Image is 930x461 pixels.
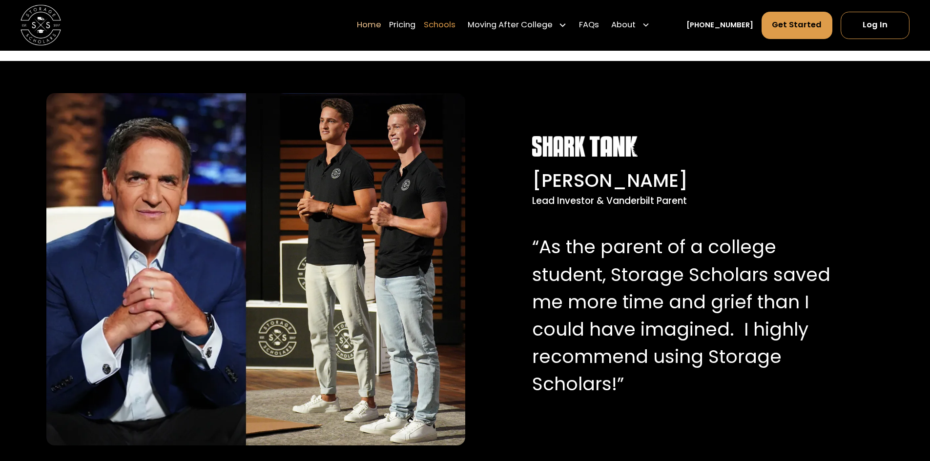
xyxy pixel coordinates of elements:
a: [PHONE_NUMBER] [686,20,753,31]
div: [PERSON_NAME] [532,167,833,194]
a: Pricing [389,11,415,40]
div: Moving After College [464,11,571,40]
div: Moving After College [468,20,553,32]
div: Lead Investor & Vanderbilt Parent [532,194,833,208]
div: About [607,11,654,40]
a: FAQs [579,11,599,40]
img: Shark Tank white logo. [532,136,638,157]
a: Schools [424,11,455,40]
a: Home [357,11,381,40]
a: home [21,5,61,45]
a: Get Started [762,12,833,39]
img: Mark Cuban with Storage Scholar's co-founders, Sam and Matt. [46,93,465,445]
p: “As the parent of a college student, Storage Scholars saved me more time and grief than I could h... [532,233,833,398]
div: About [611,20,636,32]
img: Storage Scholars main logo [21,5,61,45]
a: Log In [841,12,909,39]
